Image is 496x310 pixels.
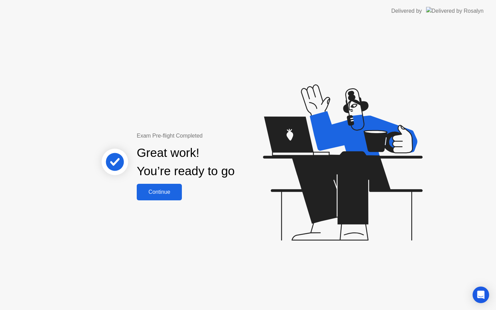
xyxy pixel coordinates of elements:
img: Delivered by Rosalyn [426,7,484,15]
button: Continue [137,184,182,200]
div: Open Intercom Messenger [473,287,489,303]
div: Delivered by [391,7,422,15]
div: Exam Pre-flight Completed [137,132,279,140]
div: Continue [139,189,180,195]
div: Great work! You’re ready to go [137,144,235,180]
